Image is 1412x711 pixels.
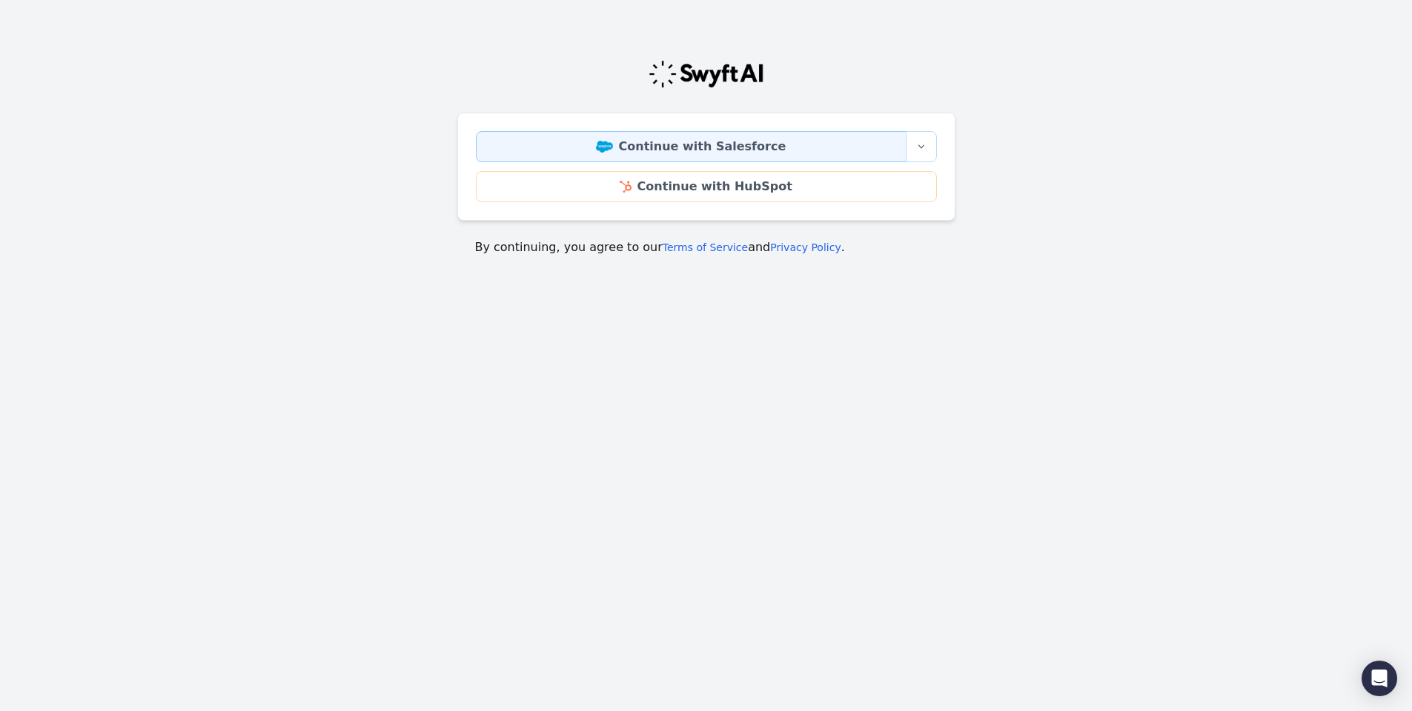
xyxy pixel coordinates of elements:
img: HubSpot [620,181,631,193]
img: Swyft Logo [648,59,765,89]
a: Privacy Policy [770,241,841,253]
div: Open Intercom Messenger [1362,661,1397,696]
a: Terms of Service [663,241,748,253]
img: Salesforce [596,141,613,153]
p: By continuing, you agree to our and . [475,238,938,256]
a: Continue with HubSpot [476,171,937,202]
a: Continue with Salesforce [476,131,906,162]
